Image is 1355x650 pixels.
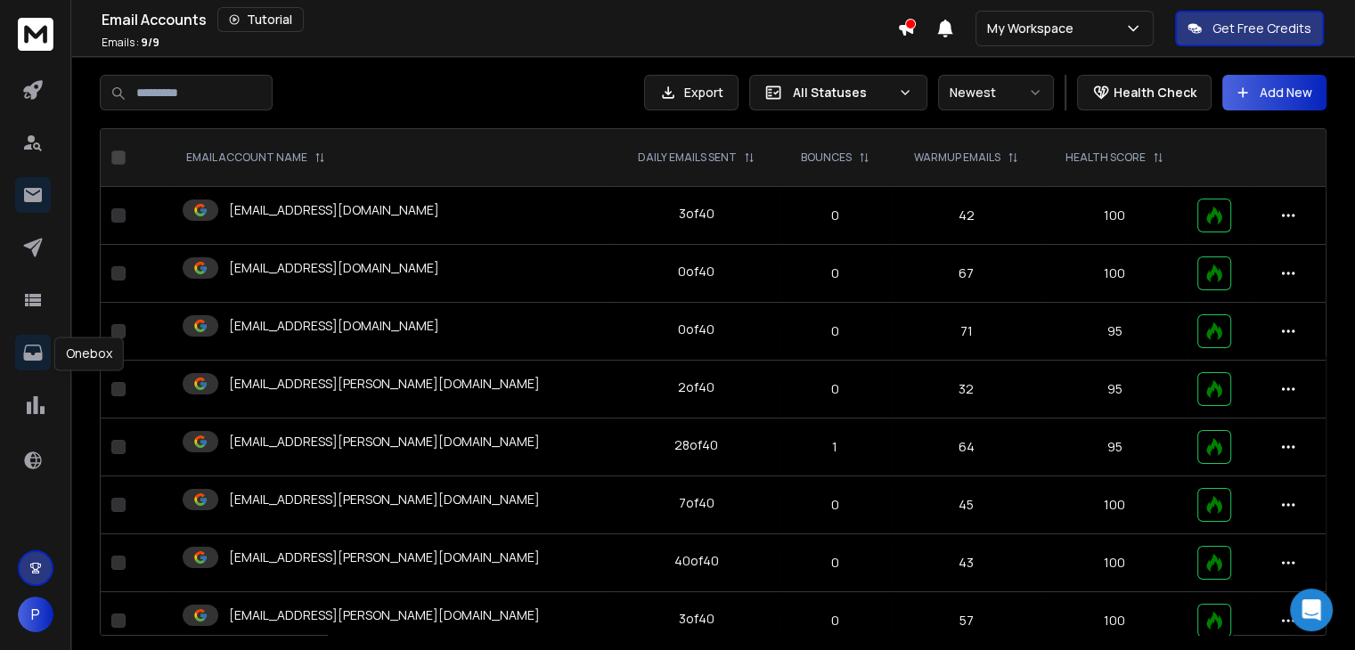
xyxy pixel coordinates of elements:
[1114,84,1196,102] p: Health Check
[18,597,53,632] button: P
[678,321,714,338] div: 0 of 40
[790,612,880,630] p: 0
[141,35,159,50] span: 9 / 9
[891,361,1042,418] td: 32
[1042,187,1187,245] td: 100
[790,322,880,340] p: 0
[891,592,1042,650] td: 57
[987,20,1081,37] p: My Workspace
[1042,592,1187,650] td: 100
[102,7,897,32] div: Email Accounts
[938,75,1054,110] button: Newest
[1042,534,1187,592] td: 100
[793,84,891,102] p: All Statuses
[229,606,540,624] p: [EMAIL_ADDRESS][PERSON_NAME][DOMAIN_NAME]
[1042,418,1187,476] td: 95
[790,554,880,572] p: 0
[674,436,718,454] div: 28 of 40
[678,378,714,396] div: 2 of 40
[229,317,439,335] p: [EMAIL_ADDRESS][DOMAIN_NAME]
[790,496,880,514] p: 0
[1042,303,1187,361] td: 95
[679,494,714,512] div: 7 of 40
[229,548,540,566] p: [EMAIL_ADDRESS][PERSON_NAME][DOMAIN_NAME]
[679,205,714,223] div: 3 of 40
[891,303,1042,361] td: 71
[1042,476,1187,534] td: 100
[914,150,1000,165] p: WARMUP EMAILS
[229,491,540,508] p: [EMAIL_ADDRESS][PERSON_NAME][DOMAIN_NAME]
[801,150,852,165] p: BOUNCES
[229,201,439,219] p: [EMAIL_ADDRESS][DOMAIN_NAME]
[1042,361,1187,418] td: 95
[891,534,1042,592] td: 43
[1042,245,1187,303] td: 100
[229,259,439,277] p: [EMAIL_ADDRESS][DOMAIN_NAME]
[790,438,880,456] p: 1
[638,150,737,165] p: DAILY EMAILS SENT
[102,36,159,50] p: Emails :
[891,245,1042,303] td: 67
[679,610,714,628] div: 3 of 40
[1290,589,1333,631] div: Open Intercom Messenger
[674,552,719,570] div: 40 of 40
[790,264,880,282] p: 0
[1077,75,1212,110] button: Health Check
[54,337,124,370] div: Onebox
[186,150,325,165] div: EMAIL ACCOUNT NAME
[790,207,880,224] p: 0
[644,75,739,110] button: Export
[891,418,1042,476] td: 64
[1175,11,1324,46] button: Get Free Credits
[1212,20,1311,37] p: Get Free Credits
[229,433,540,451] p: [EMAIL_ADDRESS][PERSON_NAME][DOMAIN_NAME]
[891,476,1042,534] td: 45
[891,187,1042,245] td: 42
[678,263,714,280] div: 0 of 40
[217,7,304,32] button: Tutorial
[790,380,880,398] p: 0
[1222,75,1326,110] button: Add New
[1065,150,1146,165] p: HEALTH SCORE
[229,375,540,393] p: [EMAIL_ADDRESS][PERSON_NAME][DOMAIN_NAME]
